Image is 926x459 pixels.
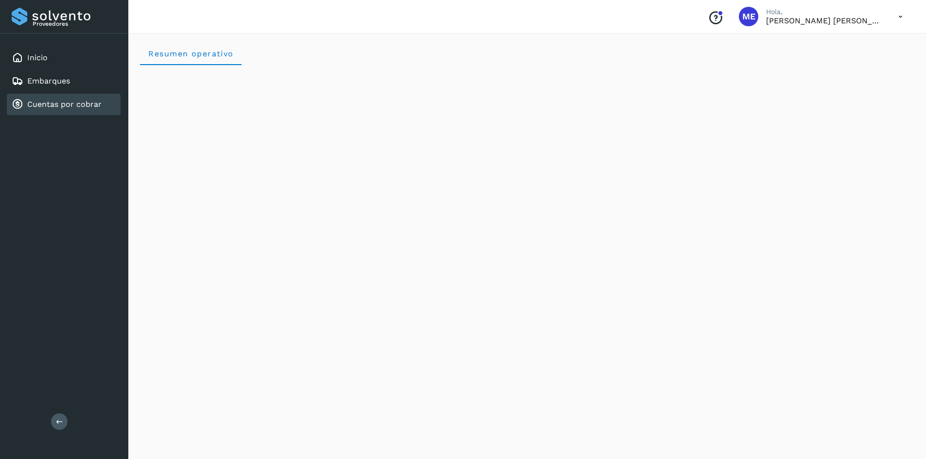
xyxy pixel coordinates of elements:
[33,20,117,27] p: Proveedores
[27,53,48,62] a: Inicio
[27,76,70,85] a: Embarques
[766,16,883,25] p: MARIA EUGENIA PALACIOS GARCIA
[766,8,883,16] p: Hola,
[27,100,102,109] a: Cuentas por cobrar
[148,49,234,58] span: Resumen operativo
[7,47,121,68] div: Inicio
[7,94,121,115] div: Cuentas por cobrar
[7,70,121,92] div: Embarques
